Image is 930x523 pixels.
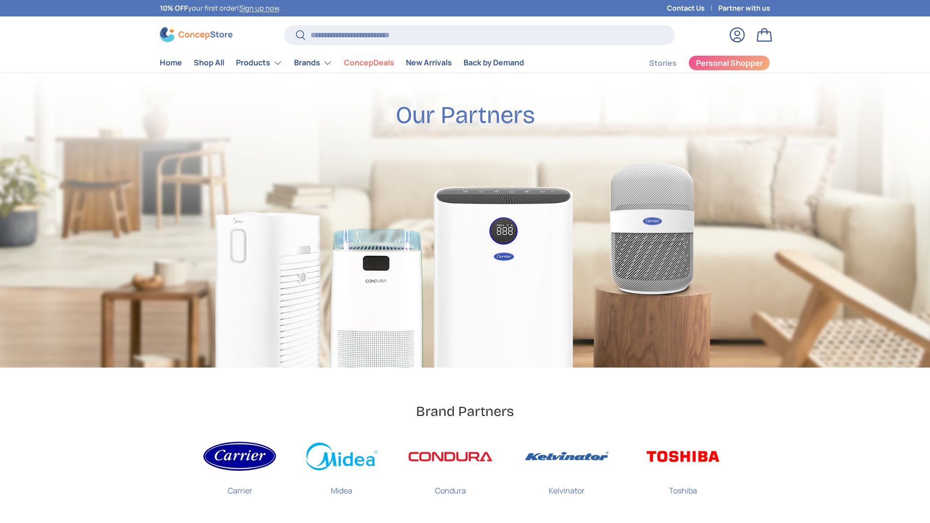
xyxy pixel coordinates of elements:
[194,53,224,72] a: Shop All
[228,477,252,496] p: Carrier
[407,436,494,504] a: Condura
[523,436,610,504] a: Kelvinator
[294,53,332,73] a: Brands
[396,100,535,130] h2: Our Partners
[344,53,394,72] a: ConcepDeals
[406,53,452,72] a: New Arrivals
[669,477,697,496] p: Toshiba
[626,53,770,73] nav: Secondary
[416,402,514,420] h2: Brand Partners
[288,53,338,73] summary: Brands
[688,55,770,71] a: Personal Shopper
[549,477,585,496] p: Kelvinator
[239,3,279,13] a: Sign up now
[331,477,352,496] p: Midea
[639,436,727,504] a: Toshiba
[305,436,378,504] a: Midea
[160,53,524,73] nav: Primary
[718,3,770,14] a: Partner with us
[160,53,182,72] a: Home
[435,477,466,496] p: Condura
[160,3,281,14] p: your first order! .
[696,59,763,67] span: Personal Shopper
[236,53,282,73] a: Products
[203,436,276,504] a: Carrier
[160,3,188,13] strong: 10% OFF
[667,3,718,14] a: Contact Us
[230,53,288,73] summary: Products
[649,54,677,73] a: Stories
[464,53,524,72] a: Back by Demand
[160,27,232,42] img: ConcepStore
